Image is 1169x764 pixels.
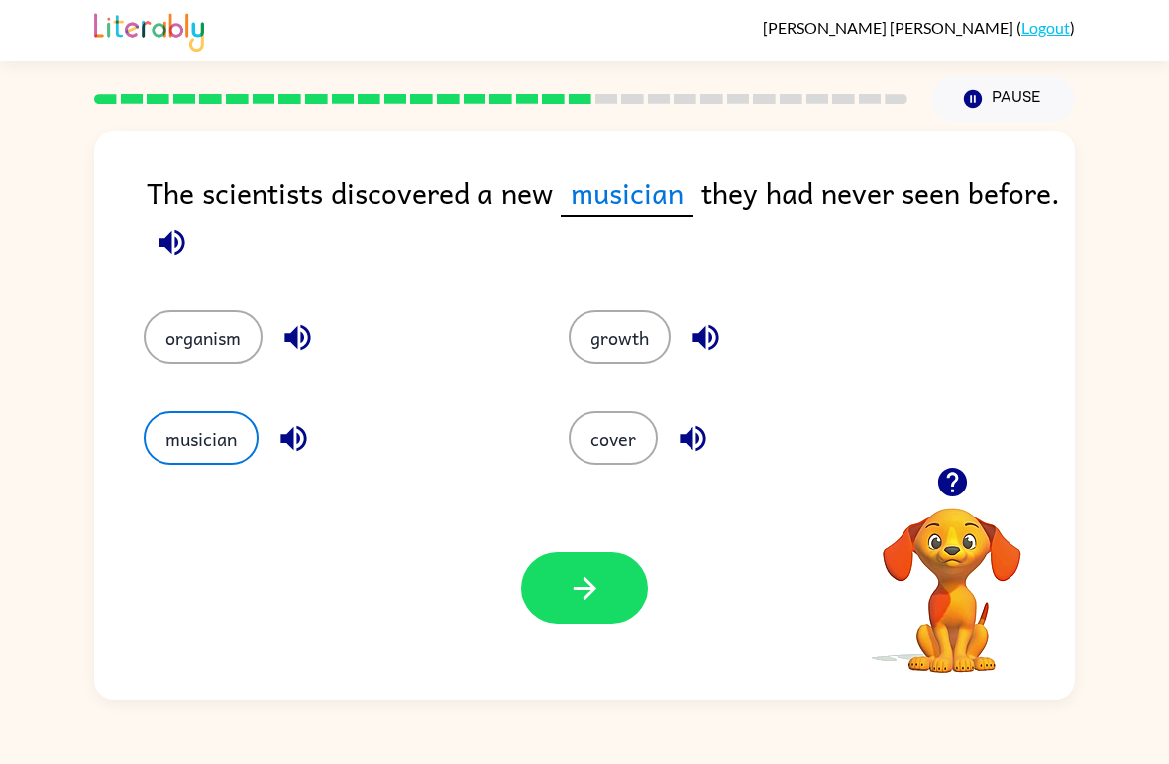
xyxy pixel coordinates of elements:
button: growth [569,310,671,364]
a: Logout [1021,18,1070,37]
span: [PERSON_NAME] [PERSON_NAME] [763,18,1016,37]
img: Literably [94,8,204,52]
video: Your browser must support playing .mp4 files to use Literably. Please try using another browser. [853,478,1051,676]
div: ( ) [763,18,1075,37]
button: Pause [931,76,1075,122]
span: musician [561,170,693,217]
div: The scientists discovered a new they had never seen before. [147,170,1075,271]
button: musician [144,411,259,465]
button: organism [144,310,263,364]
button: cover [569,411,658,465]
